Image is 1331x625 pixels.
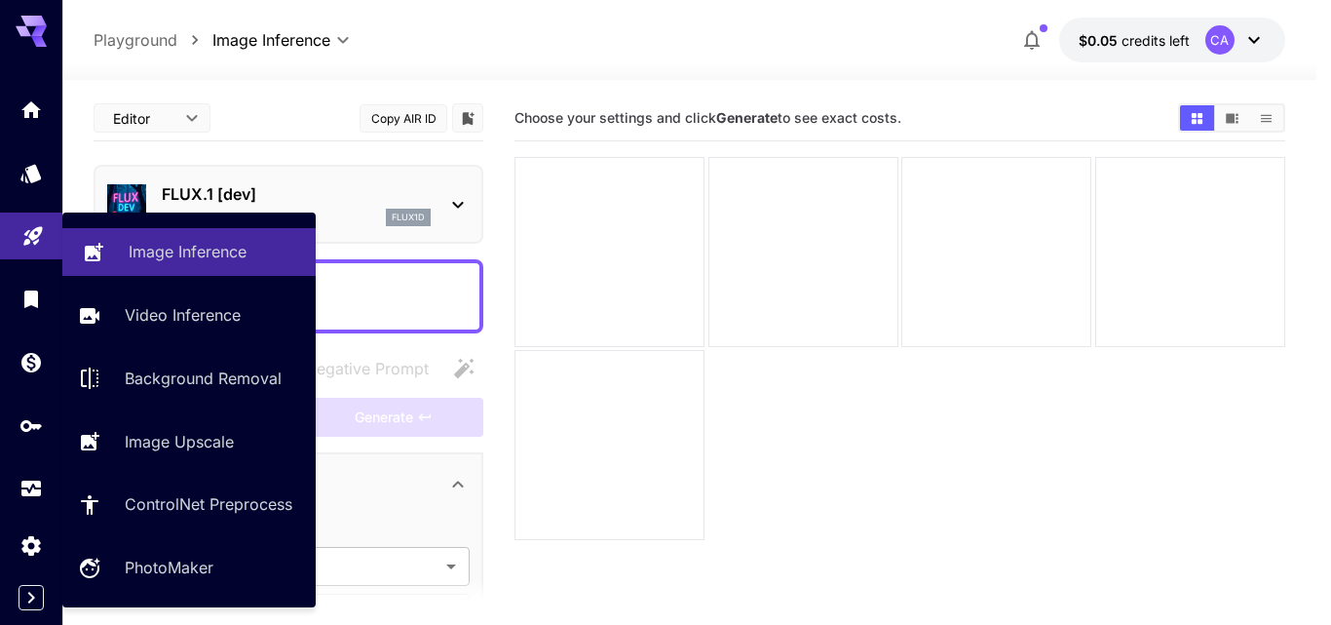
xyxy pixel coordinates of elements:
[62,292,316,339] a: Video Inference
[1178,103,1285,133] div: Show images in grid viewShow images in video viewShow images in list view
[1215,105,1249,131] button: Show images in video view
[19,98,43,122] div: Home
[360,104,447,133] button: Copy AIR ID
[162,182,431,206] p: FLUX.1 [dev]
[62,417,316,465] a: Image Upscale
[62,544,316,592] a: PhotoMaker
[19,413,43,438] div: API Keys
[62,228,316,276] a: Image Inference
[1059,18,1285,62] button: $0.05
[212,28,330,52] span: Image Inference
[125,367,282,390] p: Background Removal
[113,108,173,129] span: Editor
[1122,32,1190,49] span: credits left
[19,350,43,374] div: Wallet
[19,585,44,610] button: Expand sidebar
[305,357,429,380] span: Negative Prompt
[62,481,316,528] a: ControlNet Preprocess
[125,556,213,579] p: PhotoMaker
[1249,105,1283,131] button: Show images in list view
[459,106,476,130] button: Add to library
[62,355,316,403] a: Background Removal
[19,533,43,558] div: Settings
[716,109,778,126] b: Generate
[94,28,177,52] p: Playground
[19,287,43,311] div: Library
[125,492,292,516] p: ControlNet Preprocess
[94,28,212,52] nav: breadcrumb
[125,303,241,327] p: Video Inference
[266,356,444,380] span: Negative prompts are not compatible with the selected model.
[1180,105,1214,131] button: Show images in grid view
[1079,32,1122,49] span: $0.05
[19,477,43,501] div: Usage
[1079,30,1190,51] div: $0.05
[1205,25,1235,55] div: CA
[19,161,43,185] div: Models
[392,211,425,224] p: flux1d
[129,240,247,263] p: Image Inference
[125,430,234,453] p: Image Upscale
[514,109,901,126] span: Choose your settings and click to see exact costs.
[21,218,45,243] div: Playground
